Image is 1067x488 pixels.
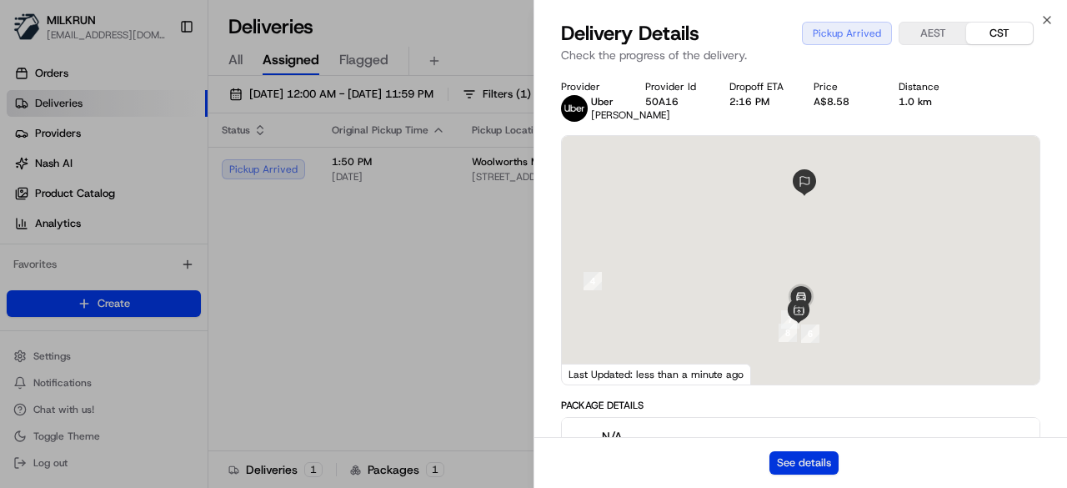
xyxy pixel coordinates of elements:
[801,324,819,343] div: 6
[729,80,787,93] div: Dropoff ETA
[769,451,839,475] button: See details
[899,80,956,93] div: Distance
[561,47,1040,63] p: Check the progress of the delivery.
[562,364,751,385] div: Last Updated: less than a minute ago
[645,80,703,93] div: Provider Id
[561,399,1040,412] div: Package Details
[645,95,679,108] button: 50A16
[899,95,956,108] div: 1.0 km
[561,95,588,122] img: uber-new-logo.jpeg
[591,108,670,122] span: [PERSON_NAME]
[779,324,797,342] div: 8
[561,80,619,93] div: Provider
[591,95,614,108] span: Uber
[561,20,699,47] span: Delivery Details
[814,80,871,93] div: Price
[966,23,1033,44] button: CST
[899,23,966,44] button: AEST
[729,95,787,108] div: 2:16 PM
[562,418,1039,471] button: N/A
[584,272,602,290] div: 4
[781,310,799,329] div: 7
[814,95,871,108] div: A$8.58
[602,428,657,445] span: N/A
